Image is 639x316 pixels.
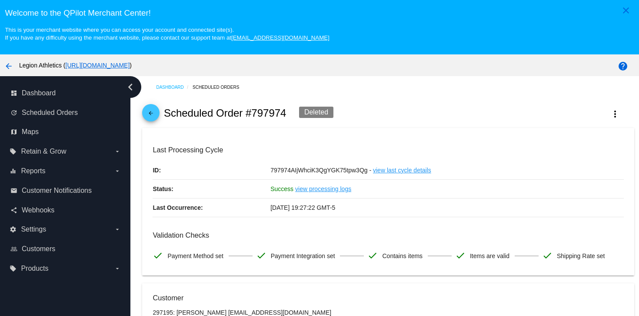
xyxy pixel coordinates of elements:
[5,27,329,41] small: This is your merchant website where you can access your account and connected site(s). If you hav...
[10,109,17,116] i: update
[10,86,121,100] a: dashboard Dashboard
[10,168,17,175] i: equalizer
[10,106,121,120] a: update Scheduled Orders
[270,185,293,192] span: Success
[621,5,631,16] mat-icon: close
[557,247,605,265] span: Shipping Rate set
[270,204,335,211] span: [DATE] 19:27:22 GMT-5
[3,61,14,71] mat-icon: arrow_back
[256,250,266,261] mat-icon: check
[22,128,39,136] span: Maps
[470,247,509,265] span: Items are valid
[373,161,431,179] a: view last cycle details
[21,167,45,175] span: Reports
[114,265,121,272] i: arrow_drop_down
[153,294,623,302] h3: Customer
[153,180,270,198] p: Status:
[114,148,121,155] i: arrow_drop_down
[156,81,193,94] a: Dashboard
[153,231,623,239] h3: Validation Checks
[10,187,17,194] i: email
[114,168,121,175] i: arrow_drop_down
[22,187,92,195] span: Customer Notifications
[455,250,466,261] mat-icon: check
[22,89,56,97] span: Dashboard
[367,250,378,261] mat-icon: check
[10,203,121,217] a: share Webhooks
[153,146,623,154] h3: Last Processing Cycle
[66,62,130,69] a: [URL][DOMAIN_NAME]
[382,247,423,265] span: Contains items
[146,110,156,121] mat-icon: arrow_back
[193,81,247,94] a: Scheduled Orders
[5,8,634,18] h3: Welcome to the QPilot Merchant Center!
[10,265,17,272] i: local_offer
[231,34,329,41] a: [EMAIL_ADDRESS][DOMAIN_NAME]
[164,107,286,119] h2: Scheduled Order #797974
[21,265,48,272] span: Products
[22,245,55,253] span: Customers
[295,180,351,198] a: view processing logs
[610,109,620,119] mat-icon: more_vert
[114,226,121,233] i: arrow_drop_down
[153,198,270,217] p: Last Occurrence:
[21,148,66,155] span: Retain & Grow
[299,107,333,118] div: Deleted
[10,226,17,233] i: settings
[153,309,623,316] p: 297195: [PERSON_NAME] [EMAIL_ADDRESS][DOMAIN_NAME]
[123,80,137,94] i: chevron_left
[271,247,335,265] span: Payment Integration set
[22,206,54,214] span: Webhooks
[618,61,628,71] mat-icon: help
[22,109,78,117] span: Scheduled Orders
[542,250,552,261] mat-icon: check
[10,90,17,97] i: dashboard
[10,125,121,139] a: map Maps
[167,247,223,265] span: Payment Method set
[19,62,132,69] span: Legion Athletics ( )
[10,148,17,155] i: local_offer
[153,161,270,179] p: ID:
[153,250,163,261] mat-icon: check
[10,242,121,256] a: people_outline Customers
[10,245,17,252] i: people_outline
[10,184,121,198] a: email Customer Notifications
[10,128,17,135] i: map
[270,167,371,174] span: 797974AIjWhciK3QgYGK75tpw3Qg -
[10,207,17,214] i: share
[21,225,46,233] span: Settings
